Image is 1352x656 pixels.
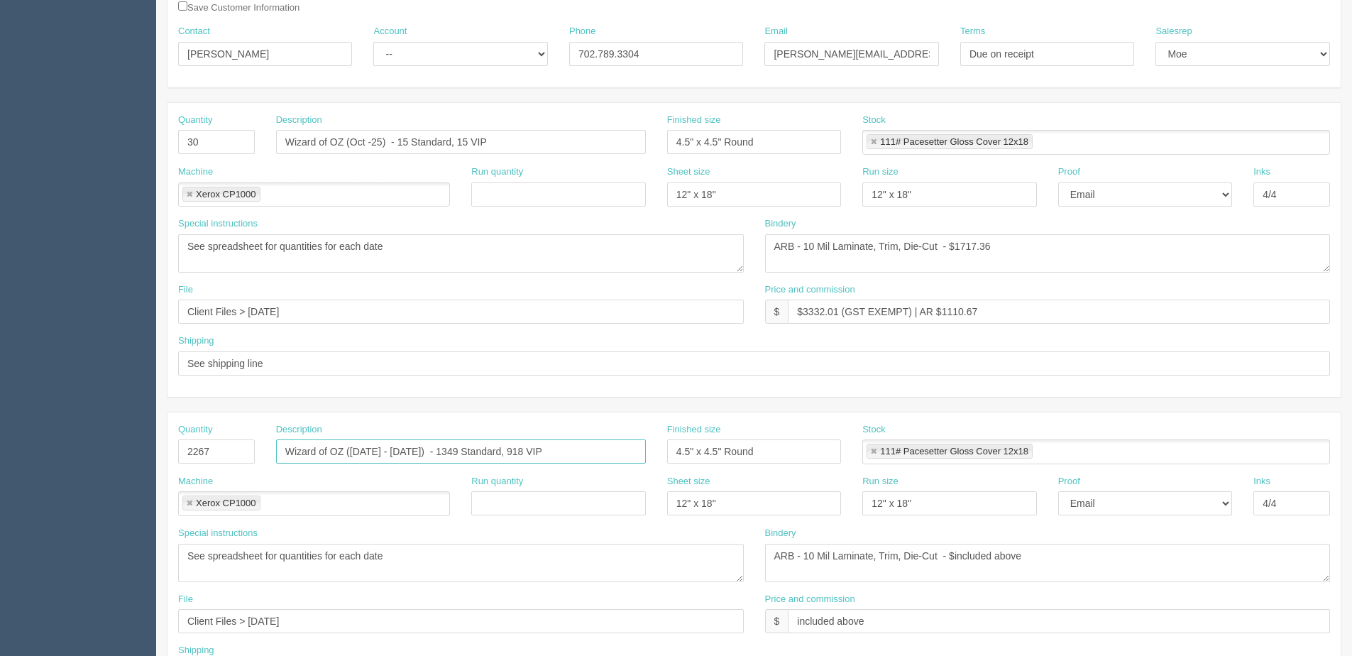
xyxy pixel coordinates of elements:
textarea: ARB - 10 Mil Laminate, Trim, Die-Cut - $included above [765,544,1331,582]
label: Phone [569,25,596,38]
label: Run quantity [471,165,523,179]
div: 111# Pacesetter Gloss Cover 12x18 [880,447,1028,456]
label: Email [764,25,788,38]
label: Machine [178,475,213,488]
label: Price and commission [765,283,855,297]
label: Special instructions [178,217,258,231]
label: Contact [178,25,210,38]
label: Run size [862,475,898,488]
label: Sheet size [667,475,710,488]
label: Terms [960,25,985,38]
label: Run quantity [471,475,523,488]
label: File [178,283,193,297]
div: $ [765,609,788,633]
label: Inks [1253,165,1270,179]
label: Description [276,423,322,437]
div: 111# Pacesetter Gloss Cover 12x18 [880,137,1028,146]
label: Finished size [667,114,721,127]
div: Xerox CP1000 [196,190,256,199]
div: Xerox CP1000 [196,498,256,508]
label: Stock [862,114,886,127]
label: Stock [862,423,886,437]
label: Machine [178,165,213,179]
label: Account [373,25,407,38]
label: Inks [1253,475,1270,488]
label: Shipping [178,334,214,348]
div: $ [765,300,788,324]
label: Proof [1058,165,1080,179]
label: Description [276,114,322,127]
textarea: See spreadsheet for quantities for each date [178,234,744,273]
label: Bindery [765,527,796,540]
label: Quantity [178,114,212,127]
label: Proof [1058,475,1080,488]
label: Price and commission [765,593,855,606]
label: File [178,593,193,606]
label: Run size [862,165,898,179]
label: Salesrep [1155,25,1192,38]
textarea: ARB - 10 Mil Laminate, Trim, Die-Cut - $1717.36 [765,234,1331,273]
label: Finished size [667,423,721,437]
label: Sheet size [667,165,710,179]
textarea: See spreadsheet for quantities for each date [178,544,744,582]
label: Bindery [765,217,796,231]
label: Special instructions [178,527,258,540]
label: Quantity [178,423,212,437]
